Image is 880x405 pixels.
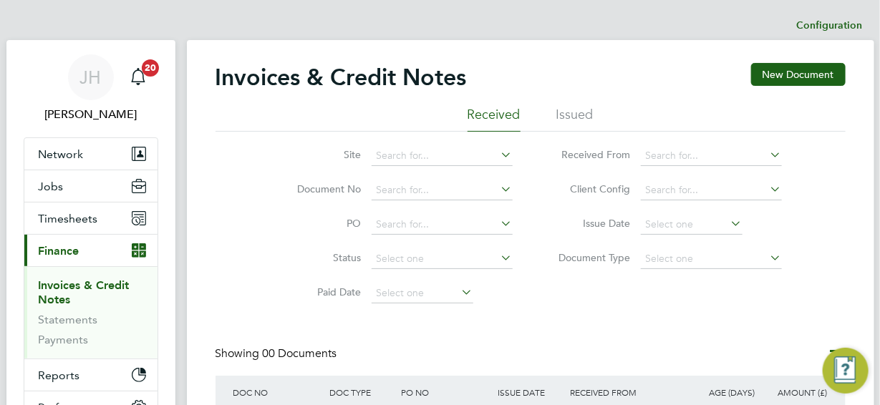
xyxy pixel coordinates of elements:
[279,182,362,195] label: Document No
[39,313,98,326] a: Statements
[24,170,158,202] button: Jobs
[39,212,98,225] span: Timesheets
[372,215,513,235] input: Search for...
[24,202,158,234] button: Timesheets
[216,346,340,361] div: Showing
[279,251,362,264] label: Status
[24,266,158,358] div: Finance
[24,106,158,123] span: Jane Howley
[797,11,863,40] li: Configuration
[641,249,782,269] input: Select one
[548,182,631,195] label: Client Config
[372,249,513,269] input: Select one
[39,278,130,306] a: Invoices & Credit Notes
[24,54,158,123] a: JH[PERSON_NAME]
[372,146,513,166] input: Search for...
[556,106,594,132] li: Issued
[24,359,158,391] button: Reports
[124,54,153,100] a: 20
[142,59,159,77] span: 20
[548,217,631,230] label: Issue Date
[751,63,846,86] button: New Document
[548,251,631,264] label: Document Type
[279,217,362,230] label: PO
[263,346,337,361] span: 00 Documents
[641,180,782,200] input: Search for...
[548,148,631,161] label: Received From
[641,215,743,235] input: Select one
[372,283,473,303] input: Select one
[39,369,80,382] span: Reports
[279,286,362,298] label: Paid Date
[24,235,158,266] button: Finance
[39,333,89,346] a: Payments
[468,106,521,132] li: Received
[39,244,79,258] span: Finance
[39,180,64,193] span: Jobs
[39,147,84,161] span: Network
[80,68,102,87] span: JH
[372,180,513,200] input: Search for...
[24,138,158,170] button: Network
[216,63,467,92] h2: Invoices & Credit Notes
[279,148,362,161] label: Site
[823,348,869,394] button: Engage Resource Center
[641,146,782,166] input: Search for...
